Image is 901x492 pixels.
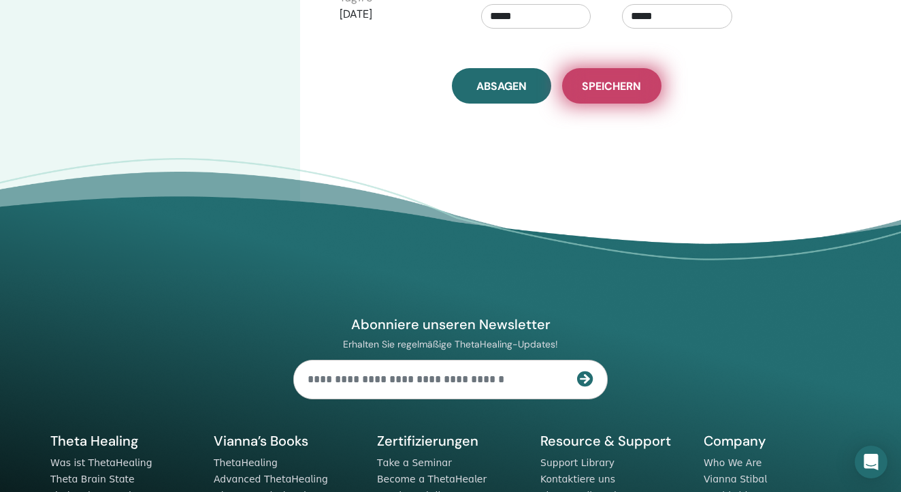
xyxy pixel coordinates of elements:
[582,79,641,93] span: Speichern
[214,432,361,450] h5: Vianna’s Books
[540,457,615,468] a: Support Library
[562,68,661,104] button: Speichern
[214,457,278,468] a: ThetaHealing
[50,457,152,468] a: Was ist ThetaHealing
[476,79,527,93] span: Absagen
[293,338,608,350] p: Erhalten Sie regelmäßige ThetaHealing-Updates!
[855,446,887,478] div: Open Intercom Messenger
[377,432,524,450] h5: Zertifizierungen
[704,457,761,468] a: Who We Are
[540,432,687,450] h5: Resource & Support
[214,474,328,485] a: Advanced ThetaHealing
[540,474,615,485] a: Kontaktiere uns
[704,474,767,485] a: Vianna Stibal
[50,474,135,485] a: Theta Brain State
[452,68,551,104] a: Absagen
[377,457,452,468] a: Take a Seminar
[340,6,450,22] p: [DATE]
[377,474,487,485] a: Become a ThetaHealer
[50,432,197,450] h5: Theta Healing
[704,432,851,450] h5: Company
[293,316,608,333] h4: Abonniere unseren Newsletter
